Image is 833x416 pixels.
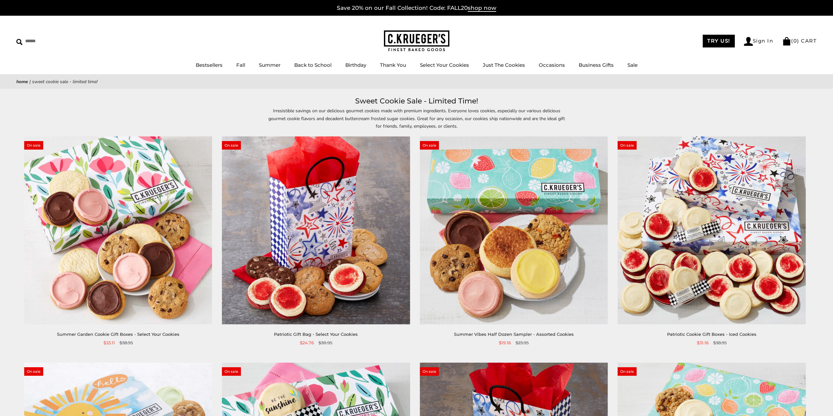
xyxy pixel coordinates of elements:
a: Summer Vibes Half Dozen Sampler - Assorted Cookies [454,332,574,337]
input: Search [16,36,94,46]
span: On sale [24,141,43,150]
img: Bag [782,37,791,45]
span: $19.16 [499,339,511,346]
nav: breadcrumbs [16,78,817,85]
span: shop now [468,5,496,12]
img: Patriotic Gift Bag - Select Your Cookies [222,136,410,324]
a: Occasions [539,62,565,68]
span: Sweet Cookie Sale - Limited Time! [32,79,98,85]
span: On sale [618,141,637,150]
a: Sale [627,62,638,68]
a: Select Your Cookies [420,62,469,68]
img: Summer Garden Cookie Gift Boxes - Select Your Cookies [24,136,212,324]
span: 0 [793,38,797,44]
span: On sale [618,367,637,376]
a: Birthday [345,62,366,68]
a: Patriotic Cookie Gift Boxes - Iced Cookies [667,332,756,337]
span: On sale [24,367,43,376]
p: Irresistible savings on our delicious gourmet cookies made with premium ingredients. Everyone lov... [266,107,567,130]
a: (0) CART [782,38,817,44]
span: | [29,79,31,85]
a: Sign In [744,37,773,46]
a: Business Gifts [579,62,614,68]
img: Patriotic Cookie Gift Boxes - Iced Cookies [618,136,806,324]
h1: Sweet Cookie Sale - Limited Time! [26,95,807,107]
span: $38.95 [119,339,133,346]
img: C.KRUEGER'S [384,30,449,52]
a: Back to School [294,62,332,68]
span: $24.76 [300,339,314,346]
img: Summer Vibes Half Dozen Sampler - Assorted Cookies [420,136,608,324]
a: Save 20% on our Fall Collection! Code: FALL20shop now [337,5,496,12]
a: Summer [259,62,281,68]
span: On sale [222,141,241,150]
a: Bestsellers [196,62,223,68]
span: $38.95 [713,339,727,346]
a: Thank You [380,62,406,68]
a: Summer Garden Cookie Gift Boxes - Select Your Cookies [57,332,179,337]
span: $30.95 [318,339,332,346]
a: Home [16,79,28,85]
span: On sale [420,367,439,376]
span: $31.16 [697,339,709,346]
span: On sale [420,141,439,150]
span: On sale [222,367,241,376]
a: Patriotic Gift Bag - Select Your Cookies [274,332,358,337]
span: $23.95 [516,339,529,346]
a: Fall [236,62,245,68]
span: $33.11 [103,339,115,346]
img: Account [744,37,753,46]
img: Search [16,39,23,45]
a: Just The Cookies [483,62,525,68]
a: TRY US! [703,35,735,47]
